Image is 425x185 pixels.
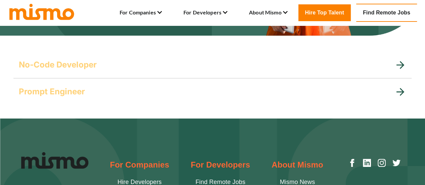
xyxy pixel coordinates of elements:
[191,159,250,171] h2: For Developers
[298,4,351,21] a: Hire Top Talent
[21,152,88,169] img: Logo
[19,86,85,97] h5: Prompt Engineer
[110,159,169,171] h2: For Companies
[8,2,75,20] img: logo
[120,7,162,18] li: For Companies
[13,51,412,78] div: No-Code Developer
[356,4,417,22] a: Find Remote Jobs
[271,159,323,171] h2: About Mismo
[13,78,412,105] div: Prompt Engineer
[183,7,227,18] li: For Developers
[19,59,97,70] h5: No-Code Developer
[249,7,288,18] li: About Mismo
